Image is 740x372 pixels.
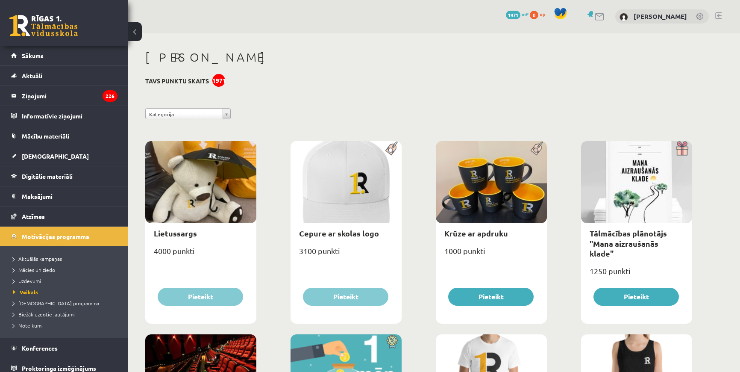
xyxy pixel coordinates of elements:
a: Digitālie materiāli [11,166,117,186]
a: Noteikumi [13,322,120,329]
a: Rīgas 1. Tālmācības vidusskola [9,15,78,36]
span: Motivācijas programma [22,233,89,240]
a: [DEMOGRAPHIC_DATA] programma [13,299,120,307]
img: Populāra prece [528,141,547,156]
span: 1971 [506,11,520,19]
span: Uzdevumi [13,278,41,284]
span: [DEMOGRAPHIC_DATA] [22,152,89,160]
img: Atlaide [382,334,402,349]
a: Aktuāli [11,66,117,86]
a: Mācies un ziedo [13,266,120,274]
button: Pieteikt [593,288,679,306]
img: Populāra prece [382,141,402,156]
a: Tālmācības plānotājs "Mana aizraušanās klade" [590,228,667,258]
span: Biežāk uzdotie jautājumi [13,311,75,318]
span: Aktuāli [22,72,42,80]
button: Pieteikt [448,288,534,306]
div: 3100 punkti [291,244,402,265]
a: Maksājumi [11,186,117,206]
a: Atzīmes [11,207,117,226]
a: Biežāk uzdotie jautājumi [13,310,120,318]
legend: Informatīvie ziņojumi [22,106,117,126]
span: Mācies un ziedo [13,266,55,273]
button: Pieteikt [158,288,243,306]
span: Konferences [22,344,58,352]
a: Lietussargs [154,228,197,238]
div: 1971 [212,74,225,87]
a: Cepure ar skolas logo [299,228,379,238]
span: Sākums [22,52,44,59]
span: Aktuālās kampaņas [13,255,62,262]
img: Dāvana ar pārsteigumu [673,141,692,156]
a: Ziņojumi226 [11,86,117,106]
i: 226 [103,90,117,102]
a: Motivācijas programma [11,227,117,246]
span: Kategorija [149,109,219,120]
span: Noteikumi [13,322,43,329]
a: Aktuālās kampaņas [13,255,120,263]
span: [DEMOGRAPHIC_DATA] programma [13,300,99,307]
a: Mācību materiāli [11,126,117,146]
a: Veikals [13,288,120,296]
a: Konferences [11,338,117,358]
span: mP [522,11,529,18]
span: xp [540,11,545,18]
span: Digitālie materiāli [22,172,73,180]
div: 4000 punkti [145,244,256,265]
span: Mācību materiāli [22,132,69,140]
legend: Maksājumi [22,186,117,206]
img: Gustavs Gidrēvičs [620,13,628,21]
legend: Ziņojumi [22,86,117,106]
a: [PERSON_NAME] [634,12,687,21]
span: 0 [530,11,538,19]
div: 1250 punkti [581,264,692,285]
a: [DEMOGRAPHIC_DATA] [11,146,117,166]
a: Sākums [11,46,117,65]
div: 1000 punkti [436,244,547,265]
a: 1971 mP [506,11,529,18]
a: Krūze ar apdruku [444,228,508,238]
span: Veikals [13,289,38,295]
span: Atzīmes [22,213,45,220]
button: Pieteikt [303,288,388,306]
a: Kategorija [145,108,231,119]
h3: Tavs punktu skaits [145,77,209,85]
a: Uzdevumi [13,277,120,285]
a: Informatīvie ziņojumi [11,106,117,126]
h1: [PERSON_NAME] [145,50,692,65]
a: 0 xp [530,11,549,18]
span: Proktoringa izmēģinājums [22,364,96,372]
